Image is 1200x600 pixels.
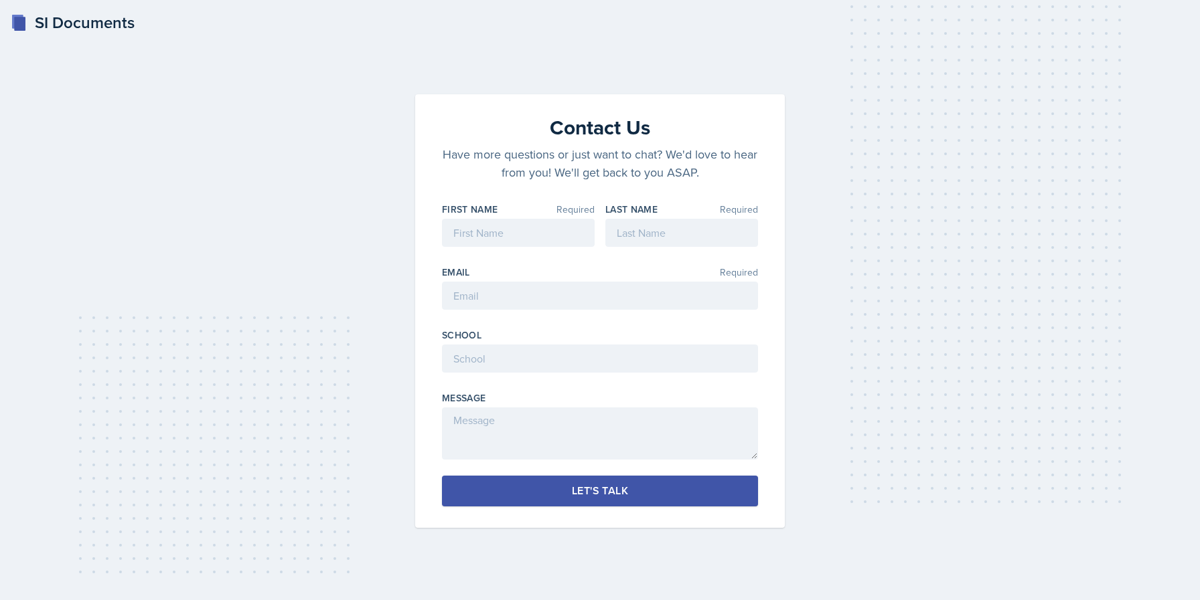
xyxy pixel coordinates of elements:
input: First Name [442,219,595,247]
button: Let's Talk [442,476,758,506]
p: Have more questions or just want to chat? We'd love to hear from you! We'll get back to you ASAP. [442,145,758,181]
label: Email [442,266,470,279]
span: Required [720,268,758,277]
input: Last Name [605,219,758,247]
h2: Contact Us [442,116,758,140]
label: School [442,328,481,342]
input: Email [442,282,758,310]
a: SI Documents [11,11,135,35]
label: Message [442,391,485,405]
div: Let's Talk [572,484,628,498]
input: School [442,344,758,373]
label: First Name [442,203,498,216]
span: Required [720,205,758,214]
span: Required [556,205,595,214]
label: Last Name [605,203,658,216]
